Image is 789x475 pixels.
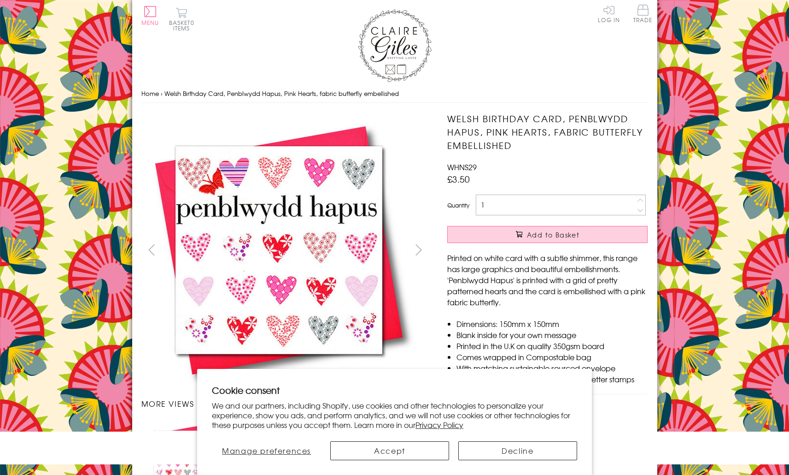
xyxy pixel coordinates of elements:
[456,318,648,329] li: Dimensions: 150mm x 150mm
[330,441,449,460] button: Accept
[212,441,321,460] button: Manage preferences
[456,340,648,351] li: Printed in the U.K on quality 350gsm board
[633,5,653,24] a: Trade
[212,401,577,429] p: We and our partners, including Shopify, use cookies and other technologies to personalize your ex...
[415,419,463,430] a: Privacy Policy
[633,5,653,23] span: Trade
[169,7,194,31] button: Basket0 items
[598,5,620,23] a: Log In
[164,89,399,98] span: Welsh Birthday Card, Penblwydd Hapus, Pink Hearts, fabric butterfly embellished
[408,239,429,260] button: next
[141,89,159,98] a: Home
[141,18,159,27] span: Menu
[222,445,311,456] span: Manage preferences
[456,351,648,362] li: Comes wrapped in Compostable bag
[141,112,418,389] img: Welsh Birthday Card, Penblwydd Hapus, Pink Hearts, fabric butterfly embellished
[358,9,432,82] img: Claire Giles Greetings Cards
[161,89,163,98] span: ›
[456,362,648,374] li: With matching sustainable sourced envelope
[141,6,159,25] button: Menu
[447,252,648,308] p: Printed on white card with a subtle shimmer, this range has large graphics and beautiful embellis...
[141,84,648,103] nav: breadcrumbs
[458,441,577,460] button: Decline
[141,398,429,409] h3: More views
[447,226,648,243] button: Add to Basket
[173,18,194,32] span: 0 items
[447,172,470,185] span: £3.50
[447,112,648,152] h1: Welsh Birthday Card, Penblwydd Hapus, Pink Hearts, fabric butterfly embellished
[456,329,648,340] li: Blank inside for your own message
[212,384,577,397] h2: Cookie consent
[141,239,162,260] button: prev
[527,230,579,239] span: Add to Basket
[447,161,477,172] span: WHNS29
[447,201,469,209] label: Quantity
